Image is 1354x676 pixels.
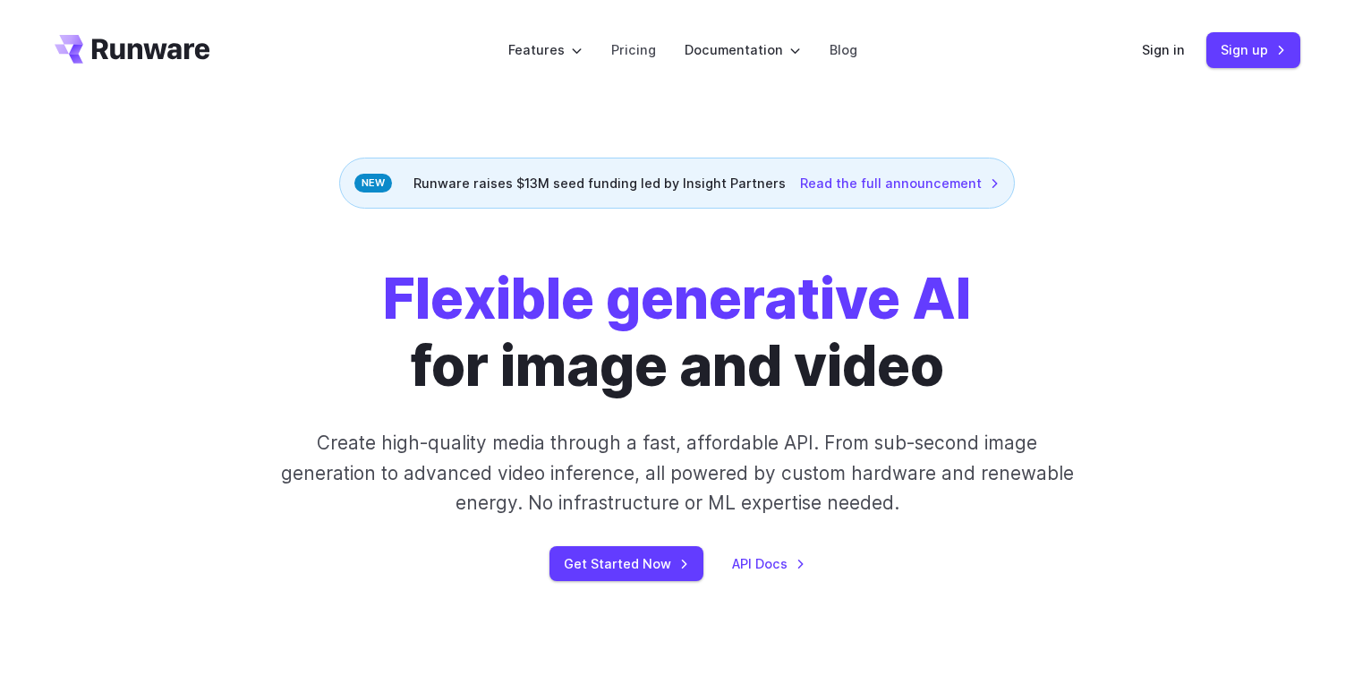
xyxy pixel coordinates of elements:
[278,428,1076,518] p: Create high-quality media through a fast, affordable API. From sub-second image generation to adv...
[1142,39,1185,60] a: Sign in
[55,35,210,64] a: Go to /
[611,39,656,60] a: Pricing
[800,173,1000,193] a: Read the full announcement
[383,265,971,332] strong: Flexible generative AI
[732,553,805,574] a: API Docs
[830,39,857,60] a: Blog
[1206,32,1300,67] a: Sign up
[508,39,583,60] label: Features
[685,39,801,60] label: Documentation
[383,266,971,399] h1: for image and video
[339,158,1015,209] div: Runware raises $13M seed funding led by Insight Partners
[549,546,703,581] a: Get Started Now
